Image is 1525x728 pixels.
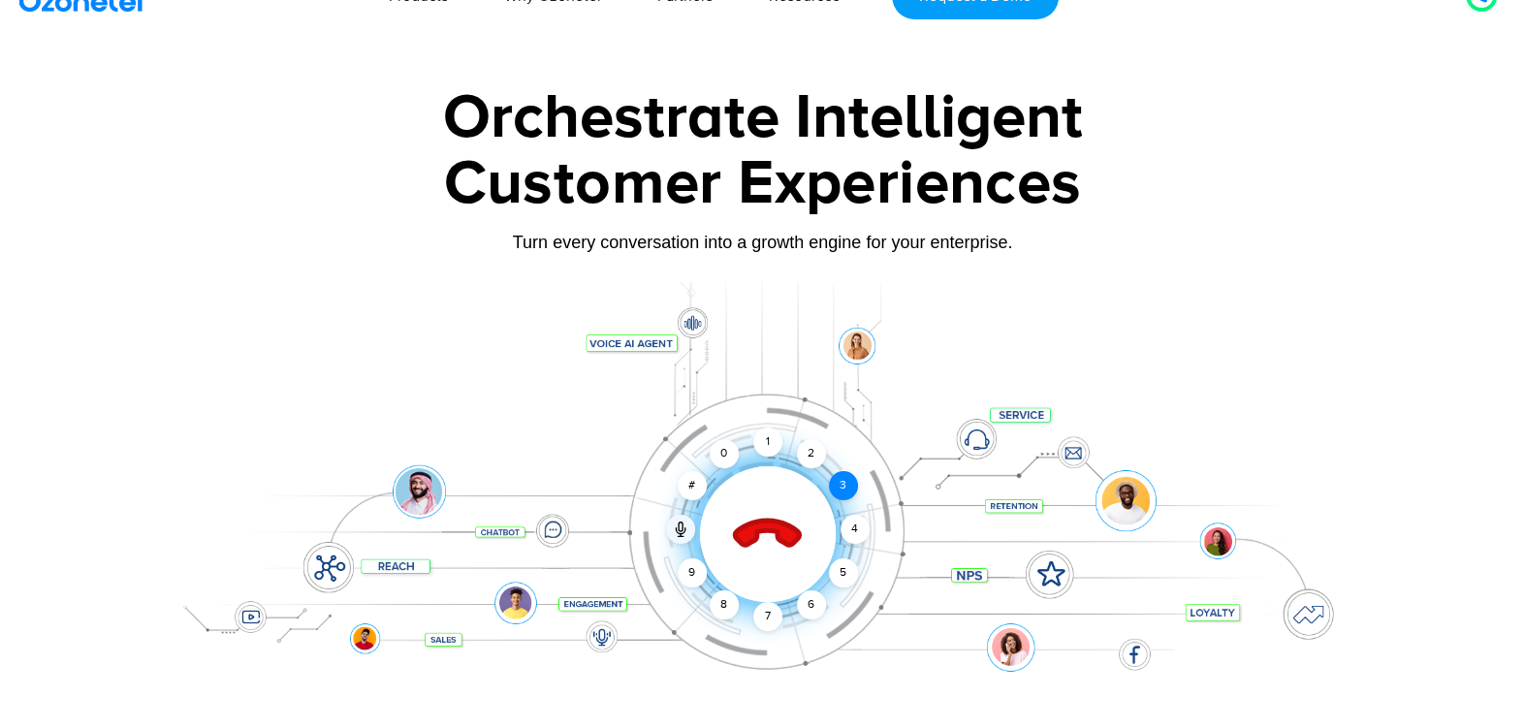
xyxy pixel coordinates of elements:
[828,471,857,500] div: 3
[157,138,1369,231] div: Customer Experiences
[678,558,707,587] div: 9
[710,439,739,468] div: 0
[753,602,782,631] div: 7
[753,427,782,457] div: 1
[828,558,857,587] div: 5
[678,471,707,500] div: #
[797,590,826,619] div: 6
[157,87,1369,149] div: Orchestrate Intelligent
[710,590,739,619] div: 8
[157,232,1369,253] div: Turn every conversation into a growth engine for your enterprise.
[797,439,826,468] div: 2
[841,515,870,544] div: 4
